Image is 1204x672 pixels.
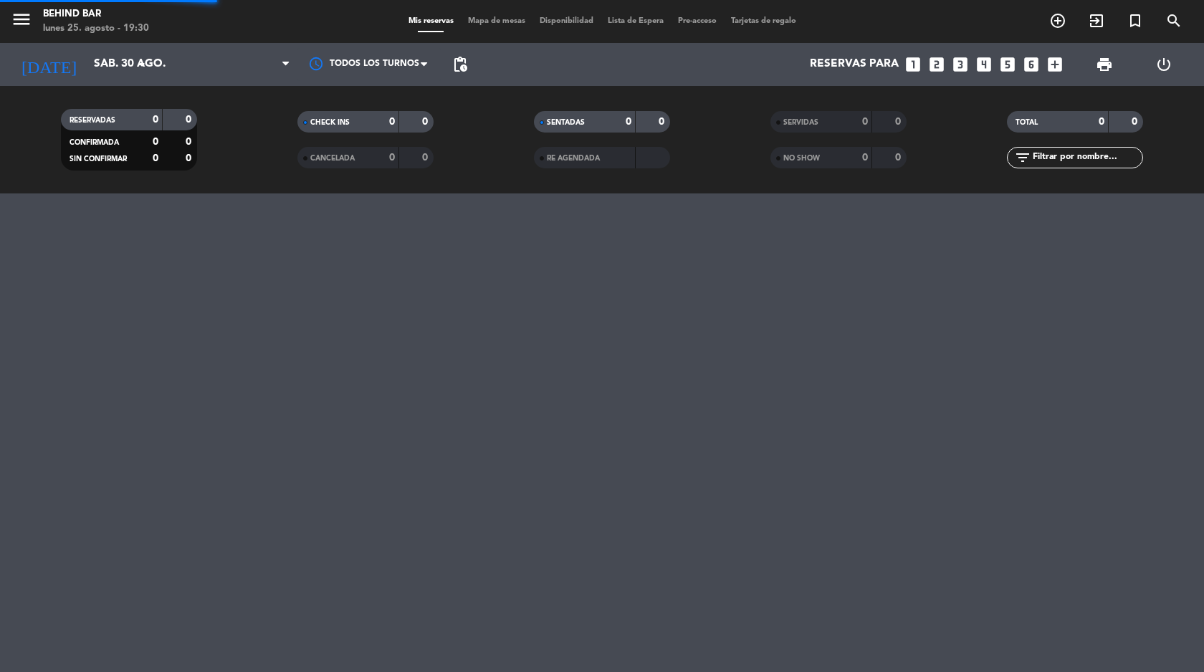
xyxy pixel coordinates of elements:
i: add_box [1046,55,1064,74]
span: SIN CONFIRMAR [70,155,127,163]
span: SENTADAS [547,119,585,126]
strong: 0 [153,153,158,163]
strong: 0 [1132,117,1140,127]
i: looks_one [904,55,922,74]
span: CONFIRMADA [70,139,119,146]
strong: 0 [862,117,868,127]
strong: 0 [626,117,631,127]
i: arrow_drop_down [133,56,150,73]
strong: 0 [186,153,194,163]
strong: 0 [1099,117,1104,127]
strong: 0 [895,117,904,127]
strong: 0 [862,153,868,163]
span: Reservas para [810,58,899,71]
i: add_circle_outline [1049,12,1066,29]
span: CANCELADA [310,155,355,162]
span: NO SHOW [783,155,820,162]
span: RE AGENDADA [547,155,600,162]
strong: 0 [186,115,194,125]
strong: 0 [153,115,158,125]
span: CHECK INS [310,119,350,126]
strong: 0 [389,117,395,127]
span: Disponibilidad [532,17,601,25]
span: Pre-acceso [671,17,724,25]
span: TOTAL [1016,119,1038,126]
div: Behind Bar [43,7,149,21]
span: Tarjetas de regalo [724,17,803,25]
i: [DATE] [11,49,87,80]
i: looks_3 [951,55,970,74]
span: RESERVADAS [70,117,115,124]
i: looks_4 [975,55,993,74]
strong: 0 [153,137,158,147]
strong: 0 [895,153,904,163]
i: exit_to_app [1088,12,1105,29]
strong: 0 [422,153,431,163]
div: LOG OUT [1134,43,1193,86]
span: Mapa de mesas [461,17,532,25]
i: filter_list [1014,149,1031,166]
span: Lista de Espera [601,17,671,25]
span: SERVIDAS [783,119,818,126]
strong: 0 [389,153,395,163]
i: looks_6 [1022,55,1041,74]
i: menu [11,9,32,30]
i: turned_in_not [1127,12,1144,29]
strong: 0 [422,117,431,127]
div: lunes 25. agosto - 19:30 [43,21,149,36]
span: Mis reservas [401,17,461,25]
i: search [1165,12,1182,29]
button: menu [11,9,32,35]
i: looks_two [927,55,946,74]
input: Filtrar por nombre... [1031,150,1142,165]
strong: 0 [659,117,667,127]
i: looks_5 [998,55,1017,74]
i: power_settings_new [1155,56,1172,73]
strong: 0 [186,137,194,147]
span: print [1096,56,1113,73]
span: pending_actions [451,56,469,73]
